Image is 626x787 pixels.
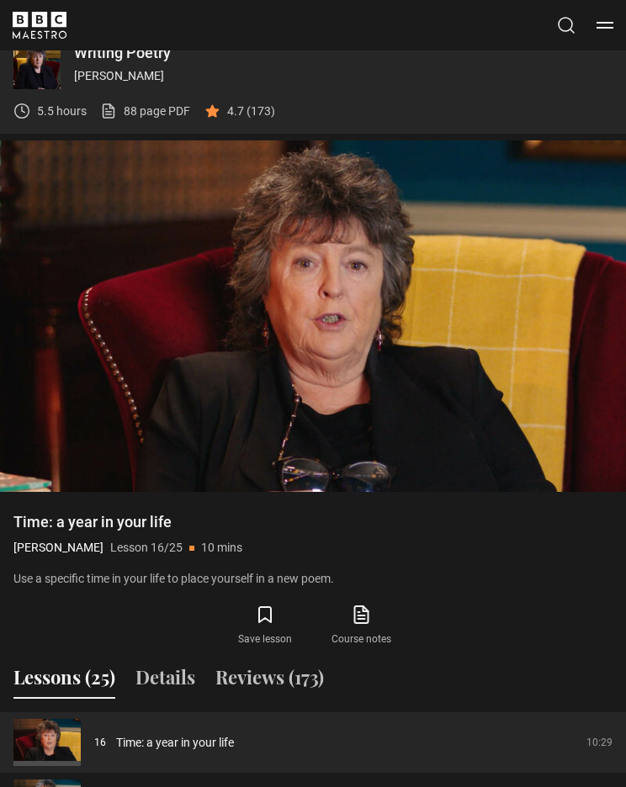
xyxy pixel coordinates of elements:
[13,539,103,557] p: [PERSON_NAME]
[227,103,275,120] p: 4.7 (173)
[100,103,190,120] a: 88 page PDF
[13,570,613,588] p: Use a specific time in your life to place yourself in a new poem.
[74,67,613,85] p: [PERSON_NAME]
[217,601,313,650] button: Save lesson
[13,512,613,532] h1: Time: a year in your life
[597,17,613,34] button: Toggle navigation
[313,601,409,650] a: Course notes
[215,663,324,699] button: Reviews (173)
[74,45,613,61] p: Writing Poetry
[37,103,87,120] p: 5.5 hours
[110,539,183,557] p: Lesson 16/25
[116,734,234,752] a: Time: a year in your life
[13,663,115,699] button: Lessons (25)
[201,539,242,557] p: 10 mins
[13,12,66,39] svg: BBC Maestro
[135,663,195,699] button: Details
